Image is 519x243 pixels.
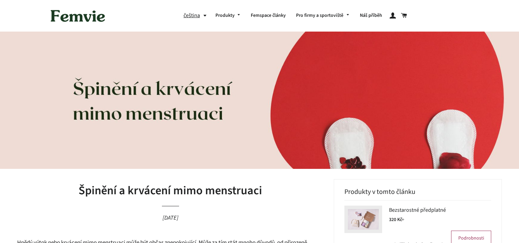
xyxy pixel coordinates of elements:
h3: Produkty v tomto článku [344,188,491,200]
a: Pro firmy a sportoviště [291,7,355,25]
time: [DATE] [163,214,178,222]
a: Produkty [210,7,246,25]
button: čeština [184,11,210,20]
a: Femspace články [246,7,291,25]
img: Femvie [47,5,109,26]
h1: Špinění a krvácení mimo menstruaci [17,183,323,199]
a: Bezstarostné předplatné 320 Kč [389,206,491,224]
a: Náš příběh [355,7,387,25]
span: 320 Kč [389,216,404,223]
span: Bezstarostné předplatné [389,206,446,215]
